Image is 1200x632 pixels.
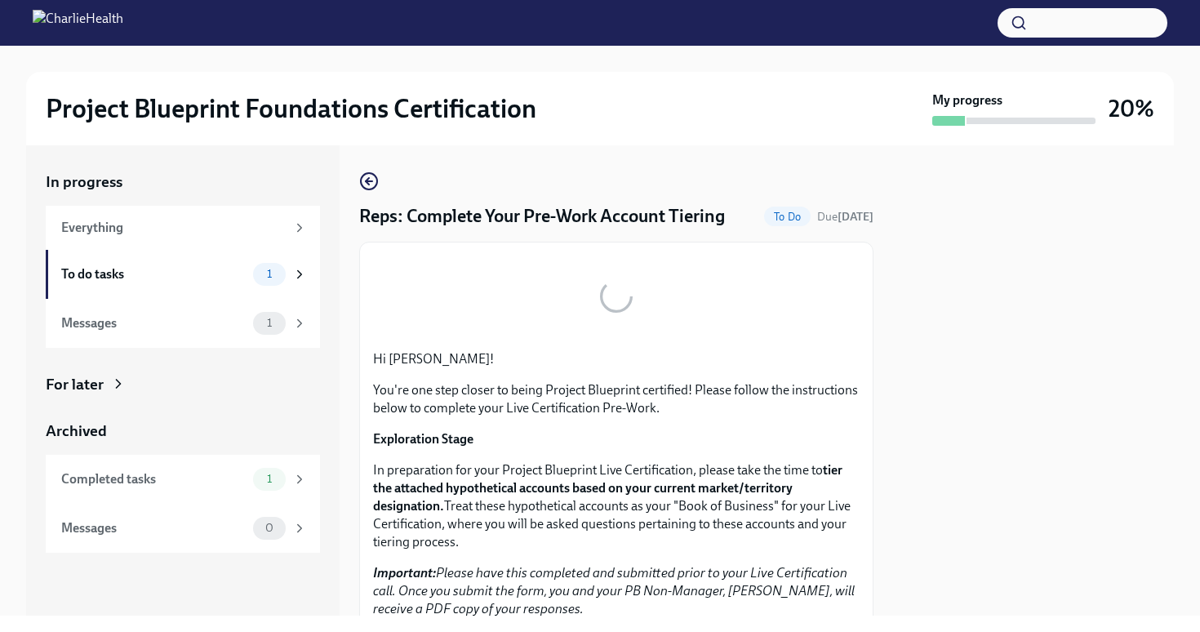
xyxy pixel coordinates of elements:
h3: 20% [1109,94,1154,123]
a: Completed tasks1 [46,455,320,504]
span: 1 [257,473,282,485]
strong: My progress [932,91,1002,109]
strong: Exploration Stage [373,431,473,447]
span: September 8th, 2025 11:00 [817,209,873,225]
h2: Project Blueprint Foundations Certification [46,92,536,125]
a: In progress [46,171,320,193]
strong: [DATE] [838,210,873,224]
img: CharlieHealth [33,10,123,36]
span: 0 [256,522,283,534]
span: To Do [764,211,811,223]
div: For later [46,374,104,395]
a: Messages0 [46,504,320,553]
span: 1 [257,268,282,280]
strong: tier the attached hypothetical accounts based on your current market/territory designation. [373,462,842,514]
h4: Reps: Complete Your Pre-Work Account Tiering [359,204,725,229]
button: Zoom image [556,256,678,337]
a: Everything [46,206,320,250]
a: For later [46,374,320,395]
em: Please have this completed and submitted prior to your Live Certification call. Once you submit t... [373,565,855,616]
a: To do tasks1 [46,250,320,299]
span: Due [817,210,873,224]
p: In preparation for your Project Blueprint Live Certification, please take the time to Treat these... [373,461,860,551]
div: To do tasks [61,265,247,283]
a: Archived [46,421,320,442]
p: Hi [PERSON_NAME]! [373,350,860,368]
a: Messages1 [46,299,320,348]
p: You're one step closer to being Project Blueprint certified! Please follow the instructions below... [373,381,860,417]
div: Messages [61,314,247,332]
div: Messages [61,519,247,537]
span: 1 [257,317,282,329]
div: Completed tasks [61,470,247,488]
strong: Important: [373,565,436,581]
div: Everything [61,219,286,237]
